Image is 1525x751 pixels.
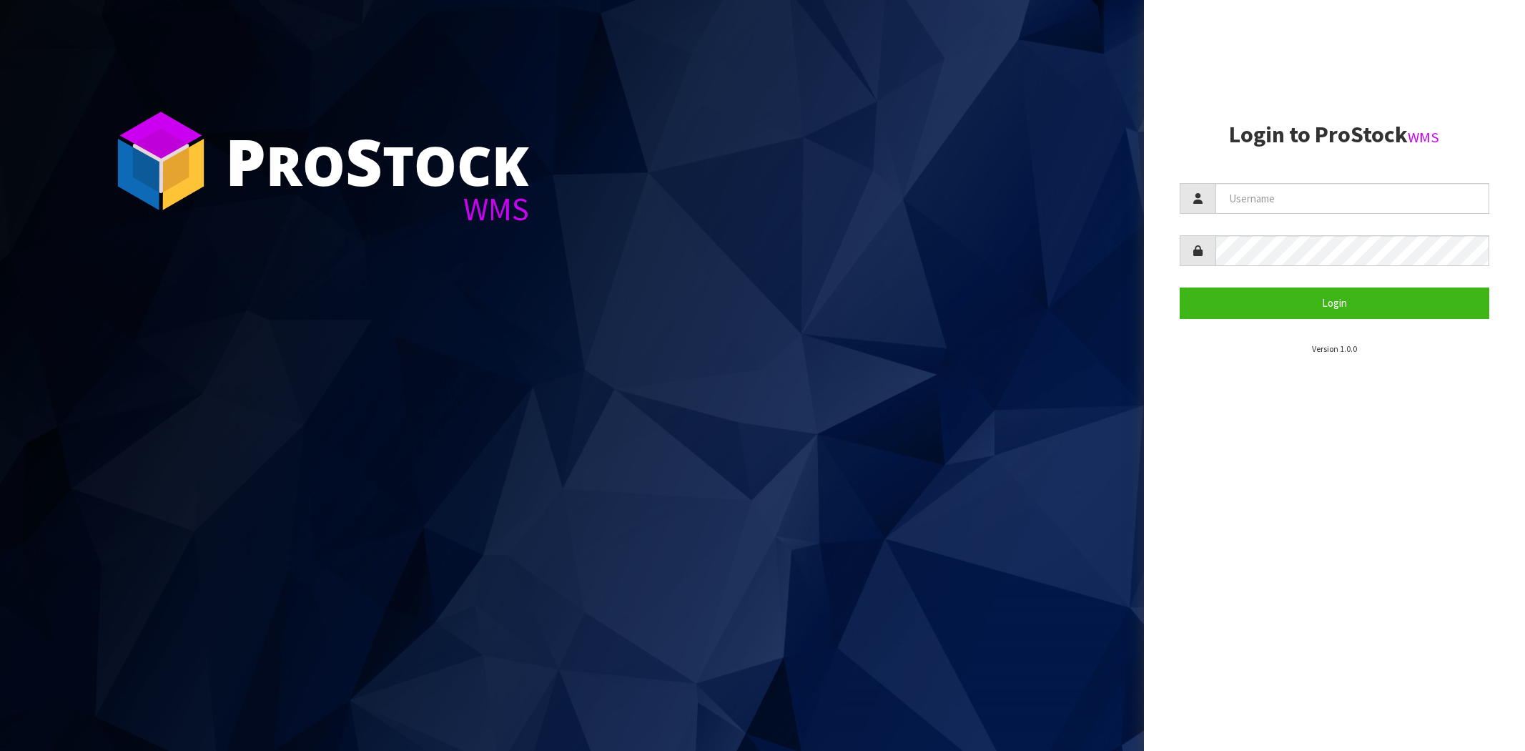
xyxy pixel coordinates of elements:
div: ro tock [225,129,529,193]
span: S [345,117,383,205]
button: Login [1180,288,1489,318]
small: WMS [1408,128,1439,147]
span: P [225,117,266,205]
div: WMS [225,193,529,225]
h2: Login to ProStock [1180,122,1489,147]
small: Version 1.0.0 [1312,343,1357,354]
img: ProStock Cube [107,107,214,215]
input: Username [1215,183,1489,214]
